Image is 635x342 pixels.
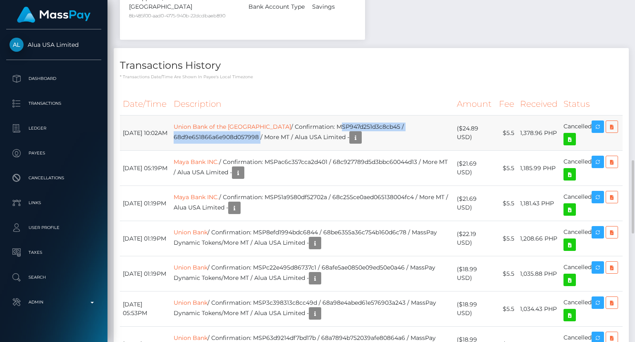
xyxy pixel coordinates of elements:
td: ($18.99 USD) [454,256,496,291]
td: ($24.89 USD) [454,116,496,151]
a: Dashboard [6,68,101,89]
th: Fee [496,93,517,116]
a: Maya Bank INC. [174,158,219,166]
small: 8b485f00-aad0-4775-940b-22dcdbaeb890 [129,13,225,19]
a: User Profile [6,217,101,238]
a: Taxes [6,242,101,263]
td: [DATE] 01:19PM [120,256,171,291]
td: 1,378.96 PHP [517,116,561,151]
td: ($21.69 USD) [454,186,496,221]
td: [DATE] 05:19PM [120,151,171,186]
th: Date/Time [120,93,171,116]
p: Ledger [10,122,98,135]
p: Transactions [10,97,98,110]
p: * Transactions date/time are shown in payee's local timezone [120,74,623,80]
a: Union Bank [174,299,208,306]
a: Union Bank of the [GEOGRAPHIC_DATA] [174,123,291,130]
td: [DATE] 10:02AM [120,116,171,151]
td: 1,208.66 PHP [517,221,561,256]
th: Description [171,93,454,116]
p: Search [10,271,98,284]
td: Cancelled [561,151,623,186]
p: Payees [10,147,98,159]
p: Taxes [10,246,98,259]
td: $5.5 [496,291,517,327]
td: 1,035.88 PHP [517,256,561,291]
td: [DATE] 05:53PM [120,291,171,327]
td: 1,034.43 PHP [517,291,561,327]
a: Cancellations [6,168,101,188]
td: / Confirmation: MSP947d251d3c8cb45 / 68d9e651866a6e908d057998 / More MT / Alua USA Limited - [171,116,454,151]
a: Payees [6,143,101,164]
td: / Confirmation: MSP51a9580df52702a / 68c255ce0aed065138004fc4 / More MT / Alua USA Limited - [171,186,454,221]
th: Received [517,93,561,116]
td: $5.5 [496,221,517,256]
td: $5.5 [496,151,517,186]
td: 1,185.99 PHP [517,151,561,186]
td: $5.5 [496,116,517,151]
a: Links [6,193,101,213]
td: Cancelled [561,221,623,256]
img: MassPay Logo [17,7,91,23]
a: Search [6,267,101,288]
td: / Confirmation: MSP8efd1994bdc6844 / 68be6355a36c754b160d6c78 / MassPay Dynamic Tokens/More MT / ... [171,221,454,256]
td: ($21.69 USD) [454,151,496,186]
a: Transactions [6,93,101,114]
a: Admin [6,292,101,313]
td: Cancelled [561,186,623,221]
td: / Confirmation: MSPac6c357cca2d401 / 68c927789d5d3bbc60044d13 / More MT / Alua USA Limited - [171,151,454,186]
p: Dashboard [10,72,98,85]
a: Union Bank [174,229,208,236]
td: / Confirmation: MSPc22e495d86737c1 / 68afe5ae0850e09ed50e0a46 / MassPay Dynamic Tokens/More MT / ... [171,256,454,291]
td: $5.5 [496,256,517,291]
a: Ledger [6,118,101,139]
td: [DATE] 01:19PM [120,221,171,256]
td: ($22.19 USD) [454,221,496,256]
a: Maya Bank INC. [174,193,219,201]
p: Cancellations [10,172,98,184]
a: Union Bank [174,264,208,271]
td: Cancelled [561,116,623,151]
td: / Confirmation: MSP3c398313c8cc49d / 68a98e4abed61e576903a243 / MassPay Dynamic Tokens/More MT / ... [171,291,454,327]
a: Union Bank [174,334,208,342]
td: ($18.99 USD) [454,291,496,327]
td: Cancelled [561,256,623,291]
th: Status [561,93,623,116]
td: [DATE] 01:19PM [120,186,171,221]
h4: Transactions History [120,58,623,73]
img: Alua USA Limited [10,38,24,52]
td: Cancelled [561,291,623,327]
th: Amount [454,93,496,116]
p: Links [10,197,98,209]
td: $5.5 [496,186,517,221]
p: User Profile [10,222,98,234]
p: Admin [10,296,98,308]
span: Alua USA Limited [6,41,101,48]
td: 1,181.43 PHP [517,186,561,221]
